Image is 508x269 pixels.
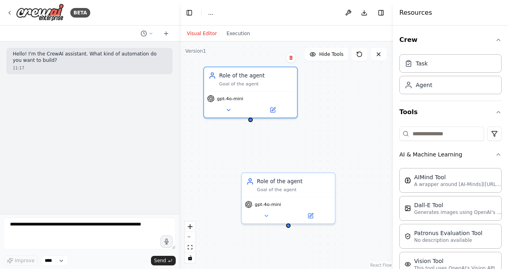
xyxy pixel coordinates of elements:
[203,67,298,119] div: Role of the agentGoal of the agentgpt-4o-mini
[405,261,411,267] img: VisionTool
[16,4,64,22] img: Logo
[185,222,195,232] button: zoom in
[414,181,502,188] p: A wrapper around [AI-Minds]([URL][DOMAIN_NAME]). Useful for when you need answers to questions fr...
[185,232,195,242] button: zoom out
[405,205,411,212] img: DallETool
[257,178,330,185] div: Role of the agent
[416,59,428,67] div: Task
[399,29,502,51] button: Crew
[15,257,34,264] span: Improve
[3,255,38,266] button: Improve
[414,173,502,181] div: AIMind Tool
[219,72,293,79] div: Role of the agent
[241,172,336,224] div: Role of the agentGoal of the agentgpt-4o-mini
[319,51,343,57] span: Hide Tools
[414,229,482,237] div: Patronus Evaluation Tool
[185,48,206,54] div: Version 1
[416,81,432,89] div: Agent
[414,209,502,216] p: Generates images using OpenAI's Dall-E model.
[255,202,281,208] span: gpt-4o-mini
[160,29,173,38] button: Start a new chat
[289,211,332,220] button: Open in side panel
[414,201,502,209] div: Dall-E Tool
[405,233,411,239] img: PatronusEvalTool
[182,29,222,38] button: Visual Editor
[414,257,502,265] div: Vision Tool
[219,81,293,87] div: Goal of the agent
[405,177,411,184] img: AIMindTool
[305,48,348,61] button: Hide Tools
[399,51,502,101] div: Crew
[222,29,255,38] button: Execution
[414,237,482,243] p: No description available
[208,9,213,17] span: ...
[217,96,243,102] span: gpt-4o-mini
[161,235,173,247] button: Click to speak your automation idea
[286,53,296,63] button: Delete node
[13,65,166,71] div: 11:17
[137,29,157,38] button: Switch to previous chat
[184,7,195,18] button: Hide left sidebar
[399,8,432,18] h4: Resources
[185,242,195,253] button: fit view
[13,51,166,63] p: Hello! I'm the CrewAI assistant. What kind of automation do you want to build?
[375,7,387,18] button: Hide right sidebar
[208,9,213,17] nav: breadcrumb
[257,187,330,193] div: Goal of the agent
[154,257,166,264] span: Send
[399,101,502,123] button: Tools
[251,105,294,115] button: Open in side panel
[185,222,195,263] div: React Flow controls
[399,144,502,165] button: AI & Machine Learning
[70,8,90,18] div: BETA
[185,253,195,263] button: toggle interactivity
[151,256,176,265] button: Send
[370,263,392,267] a: React Flow attribution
